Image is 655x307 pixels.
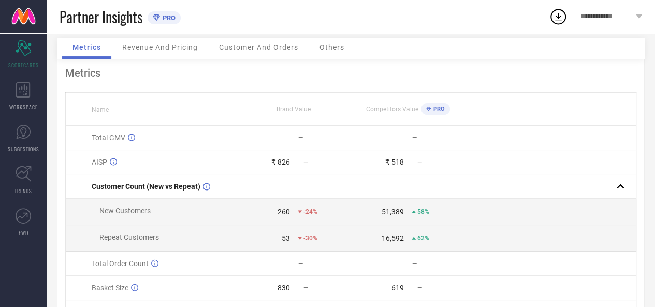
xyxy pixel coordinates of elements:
span: — [417,284,422,291]
span: Repeat Customers [99,233,159,241]
div: Metrics [65,67,636,79]
div: — [399,259,404,268]
span: New Customers [99,207,151,215]
div: — [399,134,404,142]
div: — [298,260,351,267]
span: PRO [160,14,176,22]
span: TRENDS [14,187,32,195]
span: Metrics [72,43,101,51]
div: 619 [391,284,404,292]
div: — [285,259,290,268]
span: WORKSPACE [9,103,38,111]
span: SCORECARDS [8,61,39,69]
div: — [412,260,464,267]
span: Others [319,43,344,51]
span: Total Order Count [92,259,149,268]
span: 58% [417,208,429,215]
span: Customer And Orders [219,43,298,51]
span: Basket Size [92,284,128,292]
span: — [303,284,308,291]
div: — [412,134,464,141]
span: -30% [303,235,317,242]
div: 53 [282,234,290,242]
div: 16,592 [382,234,404,242]
span: Total GMV [92,134,125,142]
span: Name [92,106,109,113]
div: — [285,134,290,142]
span: Competitors Value [366,106,418,113]
span: Brand Value [276,106,311,113]
span: — [303,158,308,166]
span: Partner Insights [60,6,142,27]
span: Revenue And Pricing [122,43,198,51]
div: — [298,134,351,141]
span: PRO [431,106,445,112]
div: ₹ 826 [271,158,290,166]
span: -24% [303,208,317,215]
span: AISP [92,158,107,166]
div: Open download list [549,7,567,26]
span: FWD [19,229,28,237]
span: SUGGESTIONS [8,145,39,153]
div: 830 [278,284,290,292]
div: 51,389 [382,208,404,216]
div: 260 [278,208,290,216]
span: Customer Count (New vs Repeat) [92,182,200,191]
span: — [417,158,422,166]
span: 62% [417,235,429,242]
div: ₹ 518 [385,158,404,166]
